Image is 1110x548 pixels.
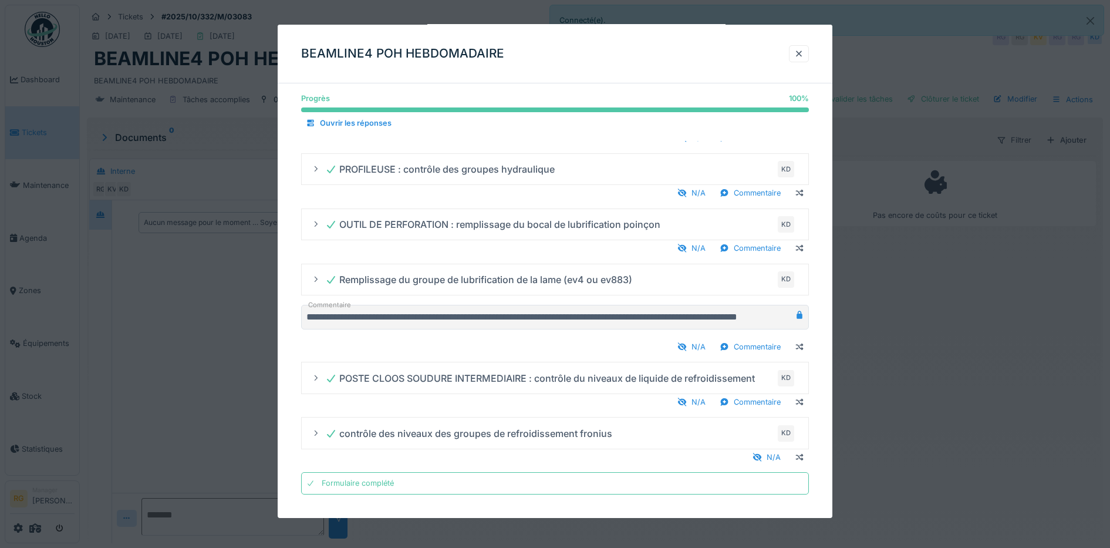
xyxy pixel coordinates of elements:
div: 100 % [789,93,809,104]
h3: BEAMLINE4 POH HEBDOMADAIRE [301,46,504,61]
div: OUTIL DE PERFORATION : remplissage du bocal de lubrification poinçon [325,217,660,231]
progress: 100 % [301,107,809,112]
div: Ouvrir les réponses [301,115,396,131]
div: KD [778,161,794,177]
div: N/A [673,339,710,355]
div: Commentaire [715,240,785,256]
div: KD [778,370,794,386]
div: Progrès [301,93,330,104]
div: N/A [673,394,710,410]
summary: OUTIL DE PERFORATION : remplissage du bocal de lubrification poinçonKD [306,214,804,236]
summary: Remplissage du groupe de lubrification de la lame (ev4 ou ev883)KD [306,268,804,290]
div: PROFILEUSE : contrôle des groupes hydraulique [325,162,555,176]
div: Commentaire [715,185,785,201]
div: KD [778,425,794,442]
div: Commentaire [715,339,785,355]
div: KD [778,216,794,233]
div: KD [778,271,794,288]
div: Formulaire complété [322,478,394,489]
summary: PROFILEUSE : contrôle des groupes hydrauliqueKD [306,159,804,180]
div: N/A [748,449,785,465]
summary: POSTE CLOOS SOUDURE INTERMEDIAIRE : contrôle du niveaux de liquide de refroidissementKD [306,367,804,389]
summary: contrôle des niveaux des groupes de refroidissement froniusKD [306,422,804,444]
div: Commentaire [715,394,785,410]
div: N/A [673,185,710,201]
div: Remplissage du groupe de lubrification de la lame (ev4 ou ev883) [325,273,632,287]
div: contrôle des niveaux des groupes de refroidissement fronius [325,426,612,441]
label: Commentaire [306,300,353,310]
div: POSTE CLOOS SOUDURE INTERMEDIAIRE : contrôle du niveaux de liquide de refroidissement [325,371,755,385]
div: N/A [673,240,710,256]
